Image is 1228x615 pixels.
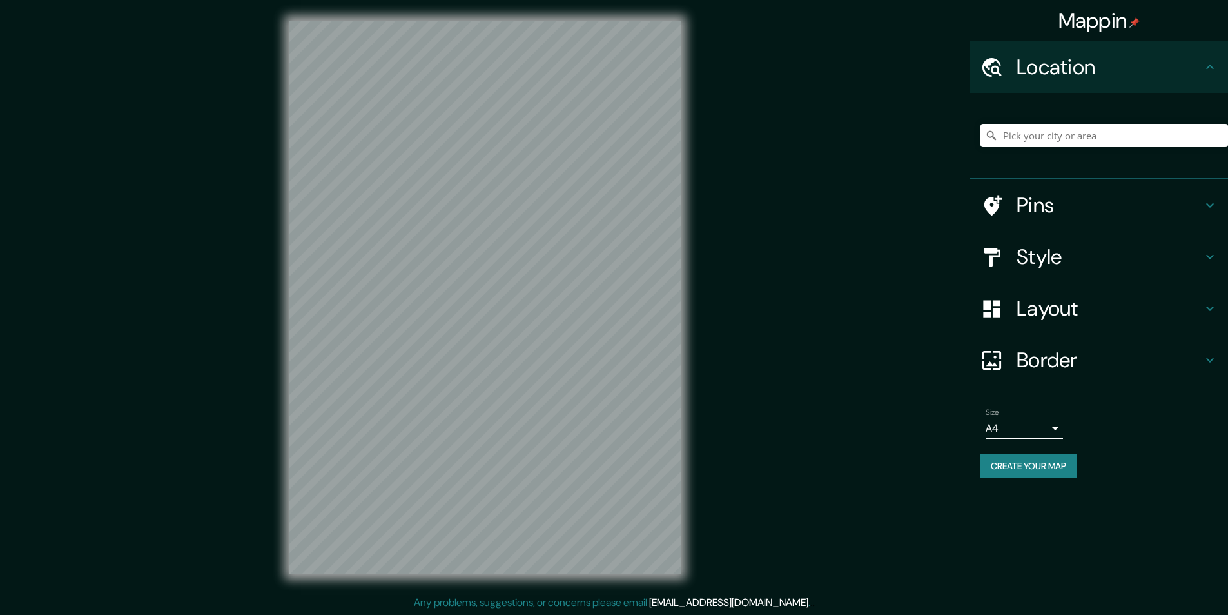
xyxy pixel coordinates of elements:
[1017,347,1202,373] h4: Border
[1017,244,1202,270] h4: Style
[1017,192,1202,218] h4: Pins
[289,21,681,574] canvas: Map
[1058,8,1140,34] h4: Mappin
[986,407,999,418] label: Size
[970,283,1228,334] div: Layout
[986,418,1063,439] div: A4
[970,41,1228,93] div: Location
[970,179,1228,231] div: Pins
[649,596,808,609] a: [EMAIL_ADDRESS][DOMAIN_NAME]
[1017,296,1202,321] h4: Layout
[980,124,1228,147] input: Pick your city or area
[1017,54,1202,80] h4: Location
[812,595,815,610] div: .
[1129,17,1140,28] img: pin-icon.png
[810,595,812,610] div: .
[980,454,1077,478] button: Create your map
[970,231,1228,283] div: Style
[970,334,1228,386] div: Border
[414,595,810,610] p: Any problems, suggestions, or concerns please email .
